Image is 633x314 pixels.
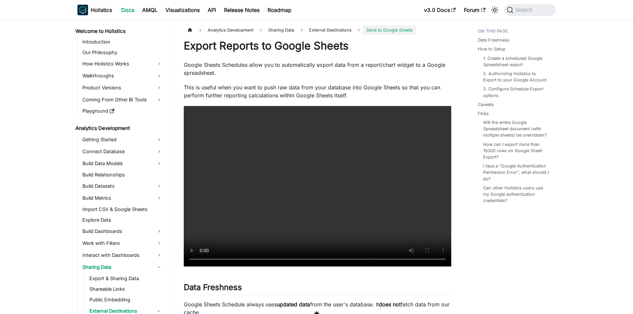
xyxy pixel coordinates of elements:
[87,295,164,304] a: Public Embedding
[117,5,138,15] a: Docs
[91,6,112,14] b: Holistics
[71,20,170,314] nav: Docs sidebar
[80,106,164,116] a: Playground
[483,70,549,83] a: 2. Authorizing Holistics to Export to your Google Account
[184,61,451,77] p: Google Sheets Schedules allow you to automatically export data from a report/chart widget to a Go...
[184,39,451,52] h1: Export Reports to Google Sheets
[483,86,549,98] a: 3. Configure Schedule Export options
[478,110,489,117] a: FAQs
[138,5,161,15] a: AMQL
[87,284,164,294] a: Shareable Links
[504,4,556,16] button: Search (Command+K)
[77,5,88,15] img: Holistics
[483,185,549,204] a: Can other Holistics users use my Google authentication credentials?
[513,7,536,13] span: Search
[483,141,549,160] a: How can I export more than 15000 rows on Google Sheet Export?
[379,301,401,308] strong: does not
[80,215,164,225] a: Explore Data
[80,82,164,93] a: Product Versions
[80,262,164,272] a: Sharing Data
[80,58,164,69] a: How Holistics Works
[306,25,355,35] a: External Destinations
[483,119,549,139] a: Will the entire Google Spreadsheet document (with multiple sheets) be overridden?
[80,70,164,81] a: Walkthroughs
[184,83,451,99] p: This is useful when you want to push raw data from your database into Google Sheets so that you c...
[80,226,164,237] a: Build Dashboards
[363,25,416,35] span: Send to Google Sheets
[80,193,164,203] a: Build Metrics
[277,301,310,308] strong: updated data
[77,5,112,15] a: HolisticsHolisticsHolistics
[264,5,295,15] a: Roadmap
[73,27,164,36] a: Welcome to Holistics
[73,124,164,133] a: Analytics Development
[80,181,164,191] a: Build Datasets
[80,205,164,214] a: Import CSV & Google Sheets
[483,55,549,68] a: 1. Create a scheduled Google Spreadsheet export
[489,5,500,15] button: Switch between dark and light mode (currently system mode)
[80,94,164,105] a: Coming From Other BI Tools
[420,5,460,15] a: v3.0 Docs
[204,5,220,15] a: API
[87,274,164,283] a: Export & Sharing Data
[265,25,297,35] span: Sharing Data
[478,37,509,43] a: Data Freshness
[184,25,196,35] a: Home page
[483,163,549,182] a: I face a “Google Authentication Permission Error”, what should I do?
[161,5,204,15] a: Visualizations
[80,158,164,169] a: Build Data Models
[478,46,505,52] a: How to Setup
[80,146,164,157] a: Connect Database
[204,25,257,35] span: Analytics Development
[80,37,164,47] a: Introduction
[80,170,164,179] a: Build Relationships
[184,25,451,35] nav: Breadcrumbs
[478,101,494,108] a: Caveats
[80,238,164,249] a: Work with Filters
[220,5,264,15] a: Release Notes
[184,282,451,295] h2: Data Freshness
[80,48,164,57] a: Our Philosophy
[460,5,489,15] a: Forum
[309,28,352,33] span: External Destinations
[80,134,164,145] a: Getting Started
[80,250,164,261] a: Interact with Dashboards
[184,106,451,266] video: Your browser does not support embedding video, but you can .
